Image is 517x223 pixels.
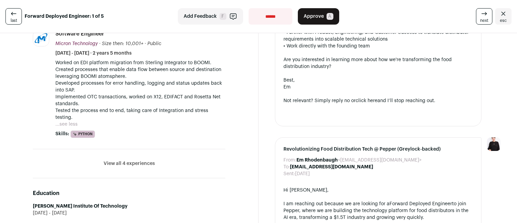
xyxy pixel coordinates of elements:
button: ...see less [55,121,78,128]
span: Add Feedback [184,13,217,20]
div: • Work directly with the founding team [283,43,473,50]
b: Em Rhodenbaugh [296,158,338,163]
b: [EMAIL_ADDRESS][DOMAIN_NAME] [290,165,373,169]
a: next [476,8,492,25]
span: last [11,18,17,23]
p: Worked on EDI platform migration from Sterling Integrator to BOOMI. Created processes that enable... [55,59,225,121]
button: View all 4 experiences [104,160,155,167]
button: Approve A [298,8,339,25]
dt: To: [283,164,290,170]
span: Skills: [55,130,69,137]
a: last [5,8,22,25]
span: · [145,40,146,47]
strong: Forward Deployed Engineer: 1 of 5 [25,13,104,20]
div: Em [283,84,473,90]
div: • Partner with Product, Engineering, and Customer Success to translate distributor requirements i... [283,29,473,43]
span: [DATE] - [DATE] [33,210,67,217]
div: Software Engineer [55,30,104,38]
dd: [DATE] [295,170,310,177]
span: Revolutionizing Food Distribution Tech @ Pepper (Greylock-backed) [283,146,473,153]
span: A [327,13,333,20]
span: F [220,13,226,20]
a: Close [495,8,512,25]
span: esc [500,18,507,23]
span: · Size then: 10,001+ [99,41,143,46]
img: 9240684-medium_jpg [487,137,501,151]
div: Best, [283,77,473,84]
a: Forward Deployed Engineer [389,201,452,206]
span: next [480,18,488,23]
dd: <[EMAIL_ADDRESS][DOMAIN_NAME]> [296,157,422,164]
strong: [PERSON_NAME] Institute Of Technology [33,204,128,209]
span: Public [147,41,161,46]
img: 98c163e7093a4c6509ec0113b45d5a30f36450039e2277664e51ba46e9968241.jpg [33,30,49,46]
span: Micron Technology [55,41,98,46]
button: Add Feedback F [178,8,243,25]
div: Not relevant? Simply reply no or and I’ll stop reaching out. [283,97,473,104]
div: I am reaching out because we are looking for a to join Pepper, where we are building the technolo... [283,200,473,221]
h2: Education [33,189,225,197]
span: [DATE] - [DATE] · 2 years 5 months [55,50,132,57]
span: Approve [304,13,324,20]
a: click here [356,98,377,103]
div: Hi [PERSON_NAME], [283,187,473,194]
div: Are you interested in learning more about how we're transforming the food distribution industry? [283,56,473,70]
li: Python [70,130,95,138]
dt: Sent: [283,170,295,177]
dt: From: [283,157,296,164]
